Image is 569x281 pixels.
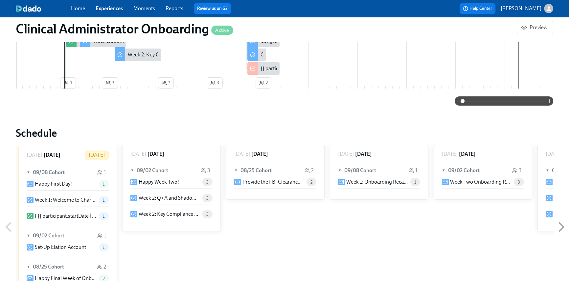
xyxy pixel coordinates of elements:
[202,180,213,185] span: 3
[202,212,213,217] span: 3
[16,127,553,140] h2: Schedule
[137,167,168,174] h6: 09/02 Cohort
[234,167,239,174] span: ▼
[99,198,109,203] span: 1
[115,49,161,61] div: Week 2: Key Compliance Tasks
[16,5,41,12] img: dado
[460,3,495,14] button: Help Center
[201,167,210,174] div: 3
[130,151,146,158] p: [DATE]
[442,151,458,158] p: [DATE]
[27,263,31,271] span: ▼
[44,151,60,159] h6: [DATE]
[338,167,343,174] span: ▼
[89,151,105,159] p: [DATE]
[501,4,553,13] button: [PERSON_NAME]
[27,151,42,159] p: [DATE]
[247,49,266,61] div: Complete Our Short Onboarding Survey
[133,5,155,11] a: Moments
[512,167,521,174] div: 3
[33,263,64,271] h6: 08/25 Cohort
[450,178,511,186] p: Week Two Onboarding Recap!
[251,151,268,158] h6: [DATE]
[259,80,268,86] span: 2
[307,180,316,185] span: 2
[97,263,106,271] div: 2
[514,180,524,185] span: 3
[501,5,541,12] p: [PERSON_NAME]
[99,245,109,250] span: 1
[338,151,354,158] p: [DATE]
[35,180,72,188] p: Happy First Day!
[99,276,109,281] span: 2
[128,51,196,58] div: Week 2: Key Compliance Tasks
[35,196,96,204] p: Week 1: Welcome to Charlie Health Tasks!
[71,5,85,11] a: Home
[517,21,553,34] button: Preview
[194,3,231,14] button: Review us on G2
[448,167,480,174] h6: 09/02 Cohort
[158,77,174,89] button: 2
[64,80,72,86] span: 1
[202,196,213,201] span: 3
[139,178,179,186] p: Happy Week Two!
[27,169,31,176] span: ▼
[60,77,76,89] button: 1
[344,167,376,174] h6: 09/08 Cohort
[261,51,350,58] div: Complete Our Short Onboarding Survey
[162,80,170,86] span: 2
[130,167,135,174] span: ▼
[305,167,314,174] div: 2
[105,80,114,86] span: 3
[16,21,233,37] h1: Clinical Administrator Onboarding
[139,211,200,218] p: Week 2: Key Compliance Tasks
[33,232,64,239] h6: 09/02 Cohort
[139,194,200,202] p: Week 2: Q+A and Shadowing
[234,151,250,158] p: [DATE]
[546,151,561,158] p: [DATE]
[256,77,271,89] button: 2
[546,167,550,174] span: ▼
[16,5,71,12] a: dado
[442,167,446,174] span: ▼
[166,5,183,11] a: Reports
[99,182,109,187] span: 1
[97,169,106,176] div: 1
[210,80,219,86] span: 3
[463,5,492,12] span: Help Center
[459,151,476,158] h6: [DATE]
[35,212,96,220] p: [ {{ participant.startDate | MMM Do }} Cohort] Provide [US_STATE] Disclosure Application IDs and ...
[197,5,228,12] a: Review us on G2
[355,151,372,158] h6: [DATE]
[261,65,375,72] div: {{ participant.fullName }} passed their onboarding!
[102,77,118,89] button: 3
[207,77,223,89] button: 3
[410,180,420,185] span: 1
[211,28,233,33] span: Active
[33,169,65,176] h6: 09/08 Cohort
[409,167,418,174] div: 1
[97,232,106,239] div: 1
[148,151,164,158] h6: [DATE]
[99,214,109,219] span: 1
[240,167,272,174] h6: 08/25 Cohort
[522,24,548,31] span: Preview
[35,244,86,251] p: Set-Up Elation Account
[96,5,123,11] a: Experiences
[27,232,31,239] span: ▼
[242,178,304,186] p: Provide the FBI Clearance Letter for [US_STATE]
[346,178,408,186] p: Week 1: Onboarding Recap!
[247,62,280,75] div: {{ participant.fullName }} passed their onboarding!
